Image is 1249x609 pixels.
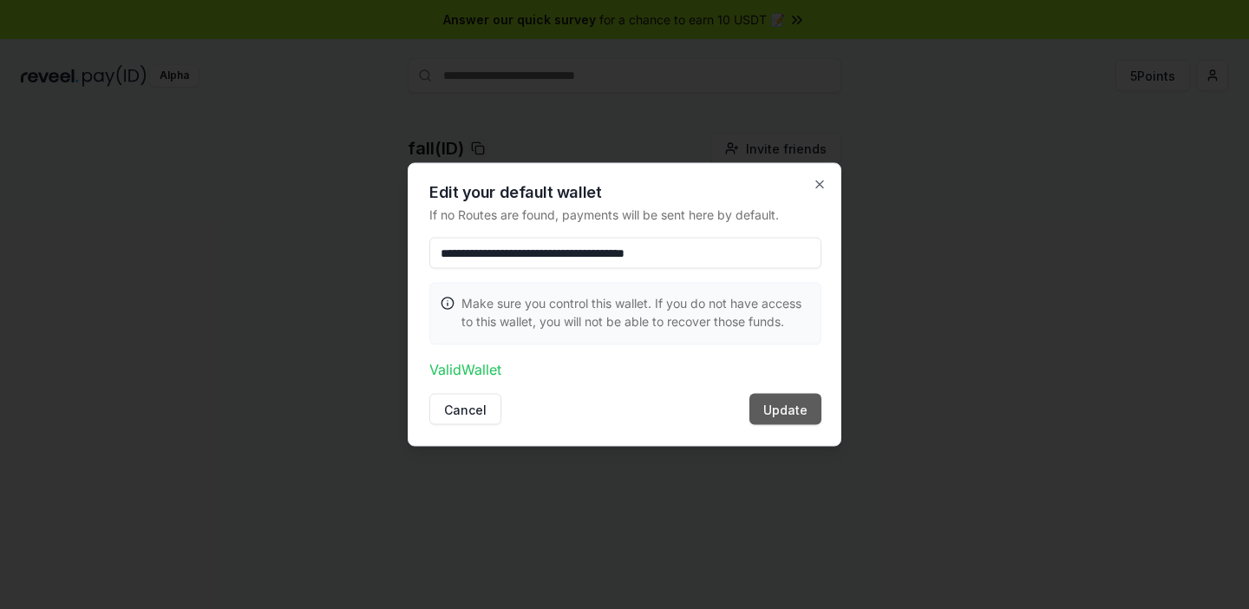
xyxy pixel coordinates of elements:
[429,359,821,380] p: Valid Wallet
[429,185,821,200] h2: Edit your default wallet
[461,294,810,331] p: Make sure you control this wallet. If you do not have access to this wallet, you will not be able...
[429,206,821,224] p: If no Routes are found, payments will be sent here by default.
[429,394,501,425] button: Cancel
[749,394,821,425] button: Update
